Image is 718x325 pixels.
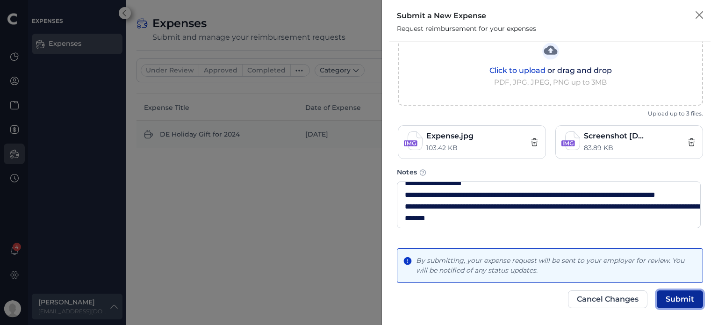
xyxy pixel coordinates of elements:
h6: Submit a New Expense [397,11,536,20]
div: Expense.jpg [426,130,490,142]
div: Upload up to 3 files. [398,109,703,118]
span: 103.42 KB [426,143,490,153]
span: Click to upload [489,66,546,75]
button: Close [692,7,707,22]
div: By submitting, your expense request will be sent to your employer for review. You will be notifie... [416,256,697,275]
p: Request reimbursement for your expenses [397,24,536,34]
span: or drag and drop [489,66,612,75]
div: PDF, JPG, JPEG, PNG up to 3MB [489,65,612,88]
span: Submit [666,296,694,303]
button: Submit [657,290,703,308]
button: Cancel Changes [568,290,647,308]
span: 83.89 KB [584,143,647,153]
div: Notes [397,167,417,177]
div: Screenshot [DATE] 114640.png [584,130,647,142]
div: File Upload [392,25,703,159]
